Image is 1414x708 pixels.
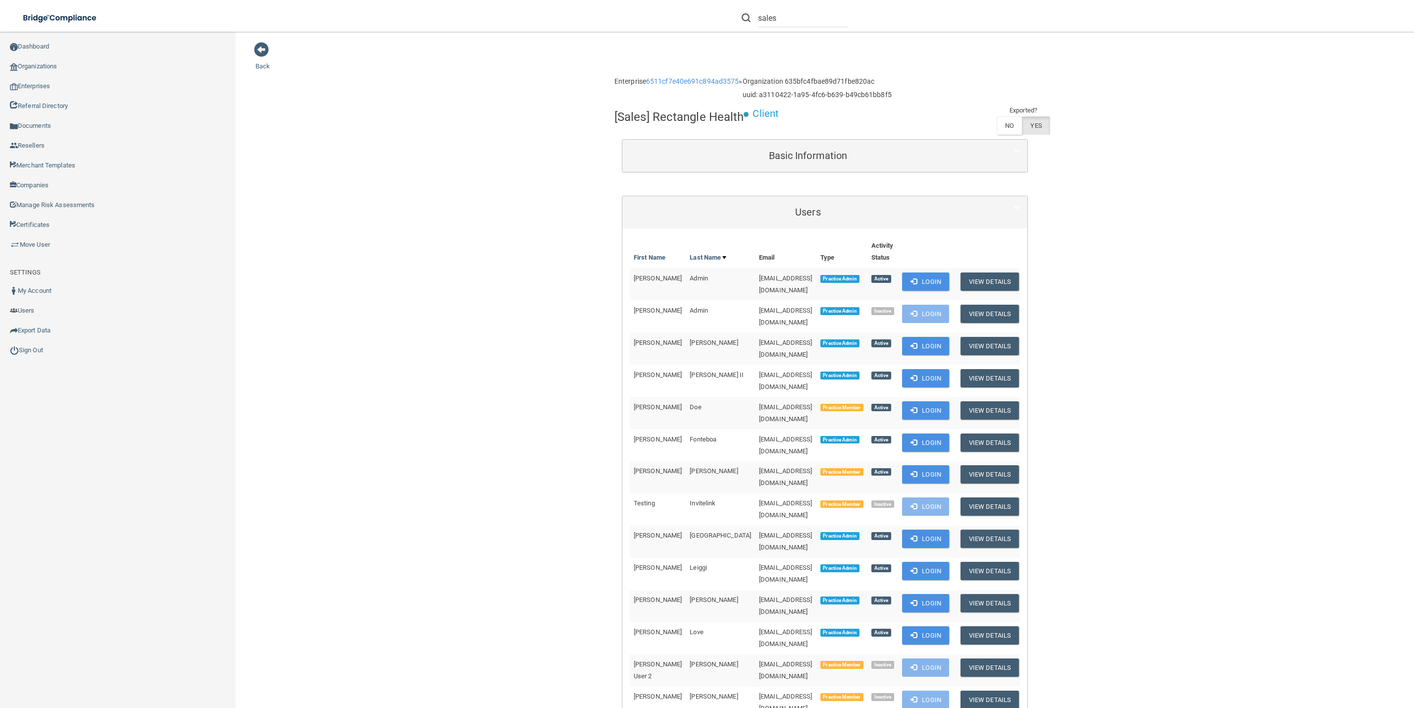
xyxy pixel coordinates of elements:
span: [EMAIL_ADDRESS][DOMAIN_NAME] [759,307,812,326]
th: Email [755,236,816,268]
img: ic_power_dark.7ecde6b1.png [10,346,19,355]
img: ic_dashboard_dark.d01f4a41.png [10,43,18,51]
span: Practice Member [820,693,863,701]
img: organization-icon.f8decf85.png [10,63,18,71]
span: [PERSON_NAME] [634,693,682,700]
span: [EMAIL_ADDRESS][DOMAIN_NAME] [759,660,812,680]
span: [EMAIL_ADDRESS][DOMAIN_NAME] [759,274,812,294]
button: View Details [960,465,1019,484]
p: Client [753,105,779,123]
a: First Name [634,252,665,264]
span: [EMAIL_ADDRESS][DOMAIN_NAME] [759,339,812,358]
button: Login [902,401,949,420]
span: [EMAIL_ADDRESS][DOMAIN_NAME] [759,371,812,390]
span: Inactive [871,693,895,701]
img: briefcase.64adab9b.png [10,240,20,250]
button: Login [902,497,949,516]
span: Practice Admin [820,564,859,572]
span: Active [871,532,891,540]
td: Exported? [997,105,1050,116]
span: [PERSON_NAME] [690,660,738,668]
span: [PERSON_NAME] [634,564,682,571]
span: Practice Admin [820,339,859,347]
button: Login [902,337,949,355]
span: Love [690,628,703,636]
img: ic_reseller.de258add.png [10,142,18,150]
span: [PERSON_NAME] [634,307,682,314]
img: ic_user_dark.df1a06c3.png [10,287,18,295]
button: Login [902,562,949,580]
button: Login [902,530,949,548]
span: [PERSON_NAME] [690,467,738,475]
button: Login [902,465,949,484]
button: Login [902,369,949,387]
img: bridge_compliance_login_screen.278c3ca4.svg [15,8,106,28]
label: NO [997,116,1022,135]
button: View Details [960,658,1019,677]
span: Leiggi [690,564,707,571]
h5: Users [630,207,986,218]
span: Practice Member [820,404,863,412]
h6: Enterprise » [614,78,743,85]
span: Active [871,436,891,444]
span: Practice Admin [820,372,859,380]
span: [EMAIL_ADDRESS][DOMAIN_NAME] [759,596,812,615]
button: View Details [960,369,1019,387]
button: View Details [960,626,1019,645]
span: [GEOGRAPHIC_DATA] [690,532,751,539]
th: Type [816,236,867,268]
th: Activity Status [867,236,899,268]
label: YES [1022,116,1050,135]
span: Practice Admin [820,629,859,637]
button: Login [902,272,949,291]
button: View Details [960,337,1019,355]
span: Practice Member [820,468,863,476]
span: Practice Member [820,500,863,508]
button: Login [902,305,949,323]
span: Practice Admin [820,436,859,444]
span: Active [871,564,891,572]
img: enterprise.0d942306.png [10,83,18,90]
span: Active [871,275,891,283]
span: [EMAIL_ADDRESS][DOMAIN_NAME] [759,564,812,583]
span: Inactive [871,661,895,669]
button: View Details [960,401,1019,420]
h6: Organization 635bfc4fbae89d71fbe820ac [743,78,892,85]
span: [PERSON_NAME] [634,628,682,636]
span: Practice Admin [820,532,859,540]
span: [PERSON_NAME] [634,436,682,443]
span: Active [871,372,891,380]
a: Last Name [690,252,726,264]
button: View Details [960,497,1019,516]
img: icon-export.b9366987.png [10,327,18,334]
span: Active [871,339,891,347]
button: Login [902,594,949,612]
button: Login [902,626,949,645]
span: [PERSON_NAME] User 2 [634,660,682,680]
a: Users [630,201,1020,223]
span: Admin [690,274,708,282]
span: Practice Member [820,661,863,669]
h5: Basic Information [630,150,986,161]
span: [PERSON_NAME] [634,274,682,282]
a: Basic Information [630,145,1020,167]
span: Inactive [871,307,895,315]
input: Search [758,9,849,27]
a: Back [255,51,270,70]
span: [EMAIL_ADDRESS][DOMAIN_NAME] [759,467,812,487]
span: [PERSON_NAME] [690,339,738,346]
span: Active [871,597,891,604]
button: View Details [960,272,1019,291]
span: [PERSON_NAME] [634,596,682,603]
button: View Details [960,594,1019,612]
a: 6511cf7e40e691c894ad3575 [646,77,739,85]
span: [PERSON_NAME] [634,339,682,346]
span: Fonteboa [690,436,716,443]
span: [EMAIL_ADDRESS][DOMAIN_NAME] [759,403,812,423]
span: Practice Admin [820,275,859,283]
span: Active [871,629,891,637]
span: [PERSON_NAME] [690,596,738,603]
span: [PERSON_NAME] [634,371,682,379]
label: SETTINGS [10,267,41,278]
span: Inactive [871,500,895,508]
